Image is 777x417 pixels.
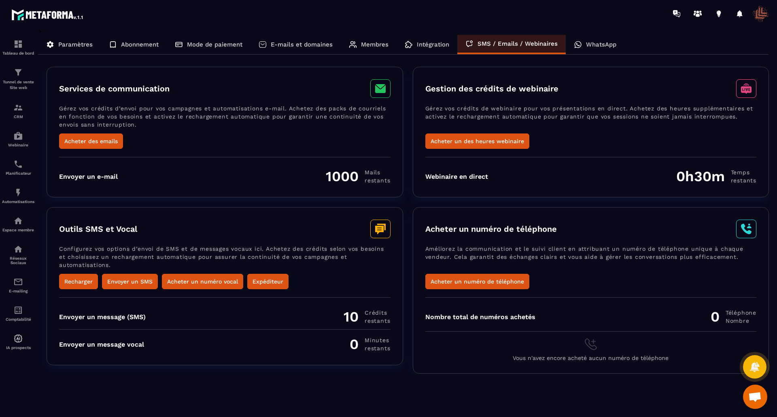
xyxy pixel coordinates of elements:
[38,27,769,374] div: >
[13,334,23,343] img: automations
[425,274,529,289] button: Acheter un numéro de téléphone
[425,104,757,133] p: Gérez vos crédits de webinaire pour vos présentations en direct. Achetez des heures supplémentair...
[2,228,34,232] p: Espace membre
[743,385,767,409] div: Ouvrir le chat
[59,313,146,321] div: Envoyer un message (SMS)
[425,313,535,321] div: Nombre total de numéros achetés
[2,61,34,97] a: formationformationTunnel de vente Site web
[13,244,23,254] img: social-network
[13,188,23,197] img: automations
[2,299,34,328] a: accountantaccountantComptabilité
[2,51,34,55] p: Tableau de bord
[731,176,756,184] span: restants
[478,40,558,47] p: SMS / Emails / Webinaires
[417,41,449,48] p: Intégration
[2,153,34,182] a: schedulerschedulerPlanificateur
[344,308,390,325] div: 10
[13,131,23,141] img: automations
[59,133,123,149] button: Acheter des emails
[2,33,34,61] a: formationformationTableau de bord
[59,245,391,274] p: Configurez vos options d’envoi de SMS et de messages vocaux ici. Achetez des crédits selon vos be...
[187,41,242,48] p: Mode de paiement
[247,274,289,289] button: Expéditeur
[162,274,243,289] button: Acheter un numéro vocal
[59,341,144,348] div: Envoyer un message vocal
[2,317,34,322] p: Comptabilité
[731,168,756,176] span: Temps
[361,41,388,48] p: Membres
[59,274,98,289] button: Recharger
[425,133,529,149] button: Acheter un des heures webinaire
[59,173,118,180] div: Envoyer un e-mail
[2,256,34,265] p: Réseaux Sociaux
[2,199,34,204] p: Automatisations
[326,168,390,185] div: 1000
[2,238,34,271] a: social-networksocial-networkRéseaux Sociaux
[425,84,558,93] h3: Gestion des crédits de webinaire
[13,68,23,77] img: formation
[365,176,390,184] span: restants
[365,336,390,344] span: minutes
[2,210,34,238] a: automationsautomationsEspace membre
[711,308,756,325] div: 0
[13,39,23,49] img: formation
[425,245,757,274] p: Améliorez la communication et le suivi client en attribuant un numéro de téléphone unique à chaqu...
[11,7,84,22] img: logo
[2,182,34,210] a: automationsautomationsAutomatisations
[365,344,390,352] span: restants
[58,41,93,48] p: Paramètres
[59,224,137,234] h3: Outils SMS et Vocal
[365,168,390,176] span: Mails
[59,104,391,133] p: Gérez vos crédits d’envoi pour vos campagnes et automatisations e-mail. Achetez des packs de cour...
[13,277,23,287] img: email
[726,309,756,317] span: Téléphone
[365,317,390,325] span: restants
[102,274,158,289] button: Envoyer un SMS
[425,224,557,234] h3: Acheter un numéro de téléphone
[2,125,34,153] a: automationsautomationsWebinaire
[513,355,669,361] span: Vous n'avez encore acheté aucun numéro de téléphone
[2,289,34,293] p: E-mailing
[425,173,488,180] div: Webinaire en direct
[2,271,34,299] a: emailemailE-mailing
[59,84,170,93] h3: Services de communication
[2,345,34,350] p: IA prospects
[2,97,34,125] a: formationformationCRM
[2,143,34,147] p: Webinaire
[121,41,159,48] p: Abonnement
[13,159,23,169] img: scheduler
[350,336,390,353] div: 0
[2,171,34,176] p: Planificateur
[2,114,34,119] p: CRM
[726,317,756,325] span: Nombre
[271,41,333,48] p: E-mails et domaines
[365,309,390,317] span: Crédits
[13,305,23,315] img: accountant
[586,41,616,48] p: WhatsApp
[2,79,34,91] p: Tunnel de vente Site web
[13,103,23,112] img: formation
[13,216,23,226] img: automations
[676,168,756,185] div: 0h30m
